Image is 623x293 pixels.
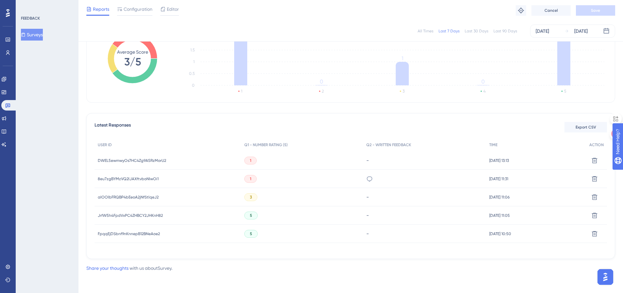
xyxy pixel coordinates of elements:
[250,213,252,218] span: 5
[98,213,163,218] span: JrfW5h4FpdVxPC4ZHBCY2JHKnH82
[489,195,510,200] span: [DATE] 11:06
[320,78,323,85] tspan: 0
[489,142,497,147] span: TIME
[574,27,588,35] div: [DATE]
[95,121,131,133] span: Latest Responses
[366,212,483,218] div: -
[489,158,509,163] span: [DATE] 13:13
[322,89,324,94] text: 2
[98,142,112,147] span: USER ID
[366,231,483,237] div: -
[564,122,607,132] button: Export CSV
[250,195,252,200] span: 3
[250,158,251,163] span: 1
[489,176,508,181] span: [DATE] 11:31
[86,264,172,272] div: with us about Survey .
[402,55,403,61] tspan: 1
[241,89,242,94] text: 1
[493,28,517,34] div: Last 90 Days
[86,266,129,271] a: Share your thoughts
[167,5,179,13] span: Editor
[545,8,558,13] span: Cancel
[589,142,604,147] span: ACTION
[250,176,251,181] span: 1
[98,158,166,163] span: DWEL5ewmwyOs7HC4Zg9A5RzMorU2
[366,157,483,164] div: -
[403,89,405,94] text: 3
[15,2,41,9] span: Need Help?
[124,5,152,13] span: Configuration
[366,142,411,147] span: Q2 - WRITTEN FEEDBACK
[564,89,566,94] text: 5
[193,60,195,64] tspan: 1
[21,16,40,21] div: FEEDBACK
[124,56,141,68] tspan: 3/5
[483,89,486,94] text: 4
[244,142,288,147] span: Q1 - NUMBER RATING (5)
[250,231,252,236] span: 5
[531,5,571,16] button: Cancel
[591,8,600,13] span: Save
[439,28,459,34] div: Last 7 Days
[189,71,195,76] tspan: 0.5
[576,5,615,16] button: Save
[576,125,596,130] span: Export CSV
[98,176,159,181] span: 8eu7zgBYMzVQ2lJAXftvboNIwOi1
[93,5,109,13] span: Reports
[192,83,195,88] tspan: 0
[489,213,510,218] span: [DATE] 11:05
[98,231,160,236] span: FpqqEjDSbnf9nKnnepB12BNeAoe2
[465,28,488,34] div: Last 30 Days
[98,195,159,200] span: aIOOlbFRQBP4bEeoA2jNfStlqeJ2
[481,78,485,85] tspan: 0
[418,28,433,34] div: All Times
[366,194,483,200] div: -
[596,267,615,287] iframe: UserGuiding AI Assistant Launcher
[117,49,148,55] tspan: Average Score
[489,231,511,236] span: [DATE] 10:50
[21,29,43,41] button: Surveys
[536,27,549,35] div: [DATE]
[190,48,195,52] tspan: 1.5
